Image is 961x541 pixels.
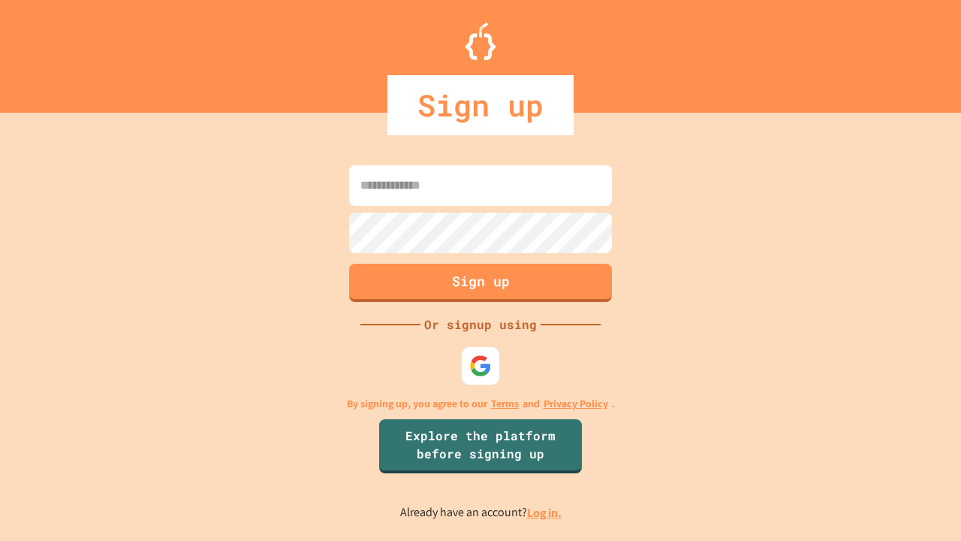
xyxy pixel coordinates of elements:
[469,355,492,377] img: google-icon.svg
[347,396,615,412] p: By signing up, you agree to our and .
[544,396,608,412] a: Privacy Policy
[491,396,519,412] a: Terms
[400,503,562,522] p: Already have an account?
[527,505,562,521] a: Log in.
[420,316,541,334] div: Or signup using
[349,264,612,302] button: Sign up
[379,419,582,473] a: Explore the platform before signing up
[387,75,574,135] div: Sign up
[465,23,496,60] img: Logo.svg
